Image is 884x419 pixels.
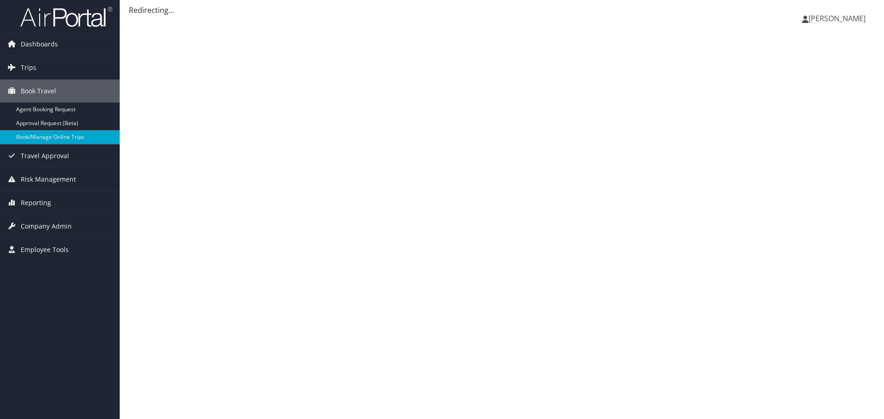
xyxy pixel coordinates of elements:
[21,191,51,214] span: Reporting
[808,13,866,23] span: [PERSON_NAME]
[21,168,76,191] span: Risk Management
[802,5,875,32] a: [PERSON_NAME]
[20,6,112,28] img: airportal-logo.png
[129,5,875,16] div: Redirecting...
[21,238,69,261] span: Employee Tools
[21,144,69,167] span: Travel Approval
[21,33,58,56] span: Dashboards
[21,215,72,238] span: Company Admin
[21,56,36,79] span: Trips
[21,80,56,103] span: Book Travel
